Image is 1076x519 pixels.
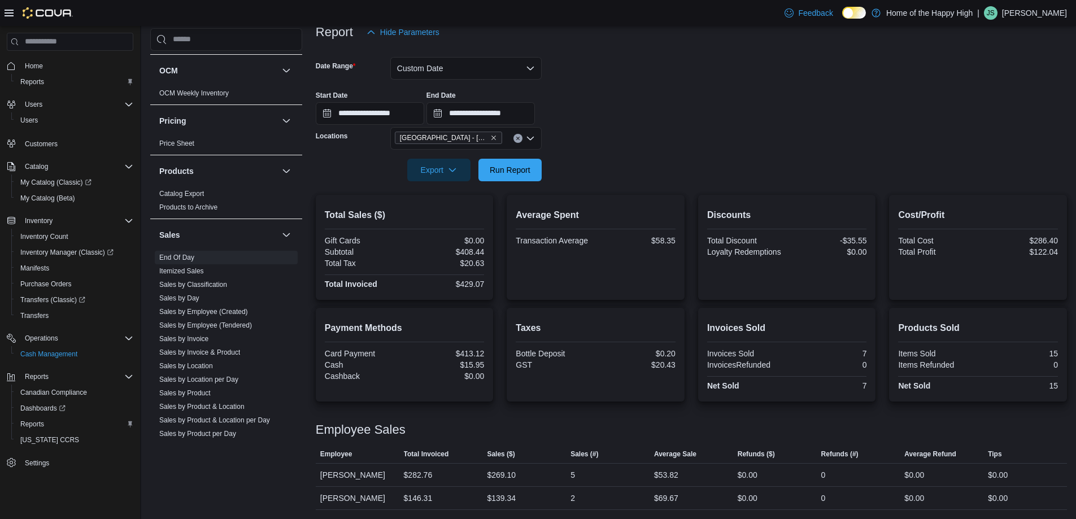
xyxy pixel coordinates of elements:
h3: Employee Sales [316,423,406,437]
span: Purchase Orders [16,277,133,291]
img: Cova [23,7,73,19]
button: Pricing [280,114,293,128]
div: Pricing [150,137,302,155]
div: 0 [821,491,826,505]
label: Locations [316,132,348,141]
span: Average Refund [904,450,956,459]
a: [US_STATE] CCRS [16,433,84,447]
span: Sales by Day [159,294,199,303]
button: Remove Sherwood Park - Wye Road - Fire & Flower from selection in this group [490,134,497,141]
a: Sales by Product [159,389,211,397]
span: Users [25,100,42,109]
button: Canadian Compliance [11,385,138,400]
span: Sales ($) [487,450,515,459]
h3: Pricing [159,115,186,127]
strong: Net Sold [898,381,930,390]
div: $0.00 [904,468,924,482]
a: Inventory Count [16,230,73,243]
a: Sales by Product per Day [159,430,236,438]
button: Settings [2,455,138,471]
button: Users [2,97,138,112]
a: Transfers (Classic) [16,293,90,307]
button: Reports [11,74,138,90]
a: End Of Day [159,254,194,261]
span: Operations [20,332,133,345]
div: InvoicesRefunded [707,360,785,369]
div: Subtotal [325,247,402,256]
button: [US_STATE] CCRS [11,432,138,448]
a: Settings [20,456,54,470]
button: My Catalog (Beta) [11,190,138,206]
h2: Payment Methods [325,321,485,335]
span: Settings [20,456,133,470]
span: Sales by Product & Location per Day [159,416,270,425]
a: My Catalog (Classic) [16,176,96,189]
h3: Report [316,25,353,39]
span: Export [414,159,464,181]
a: Sales by Invoice & Product [159,348,240,356]
span: Transfers [16,309,133,322]
div: -$35.55 [789,236,866,245]
span: Employee [320,450,352,459]
span: Inventory [20,214,133,228]
span: Transfers (Classic) [20,295,85,304]
div: OCM [150,86,302,104]
button: Manifests [11,260,138,276]
span: Tips [988,450,1001,459]
div: $0.00 [904,491,924,505]
button: Users [20,98,47,111]
a: Sales by Product & Location [159,403,245,411]
button: Sales [280,228,293,242]
div: $286.40 [981,236,1058,245]
span: Canadian Compliance [16,386,133,399]
span: Reports [16,417,133,431]
span: My Catalog (Beta) [20,194,75,203]
button: Products [280,164,293,178]
span: Customers [25,139,58,149]
div: Card Payment [325,349,402,358]
strong: Total Invoiced [325,280,377,289]
span: Sales by Invoice & Product [159,348,240,357]
button: Operations [20,332,63,345]
button: Customers [2,135,138,151]
a: Inventory Manager (Classic) [11,245,138,260]
div: $20.43 [598,360,676,369]
span: Cash Management [20,350,77,359]
span: Users [16,114,133,127]
span: Sales by Classification [159,280,227,289]
div: Cash [325,360,402,369]
h3: OCM [159,65,178,76]
h2: Discounts [707,208,867,222]
a: Sales by Location per Day [159,376,238,383]
p: | [977,6,979,20]
div: 15 [981,381,1058,390]
a: Dashboards [16,402,70,415]
span: Canadian Compliance [20,388,87,397]
div: $413.12 [407,349,484,358]
div: Items Sold [898,349,975,358]
div: $53.82 [654,468,678,482]
span: My Catalog (Beta) [16,191,133,205]
span: Home [20,59,133,73]
span: Reports [20,370,133,383]
button: Clear input [513,134,522,143]
span: Sales by Location per Day [159,375,238,384]
a: Transfers [16,309,53,322]
strong: Net Sold [707,381,739,390]
a: My Catalog (Classic) [11,175,138,190]
span: Operations [25,334,58,343]
a: Catalog Export [159,190,204,198]
div: Items Refunded [898,360,975,369]
div: $269.10 [487,468,516,482]
button: Pricing [159,115,277,127]
label: End Date [426,91,456,100]
span: Home [25,62,43,71]
span: [GEOGRAPHIC_DATA] - [GEOGRAPHIC_DATA] - Fire & Flower [400,132,488,143]
div: 0 [789,360,866,369]
span: Customers [20,136,133,150]
a: Home [20,59,47,73]
button: OCM [159,65,277,76]
span: Dashboards [16,402,133,415]
span: Settings [25,459,49,468]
